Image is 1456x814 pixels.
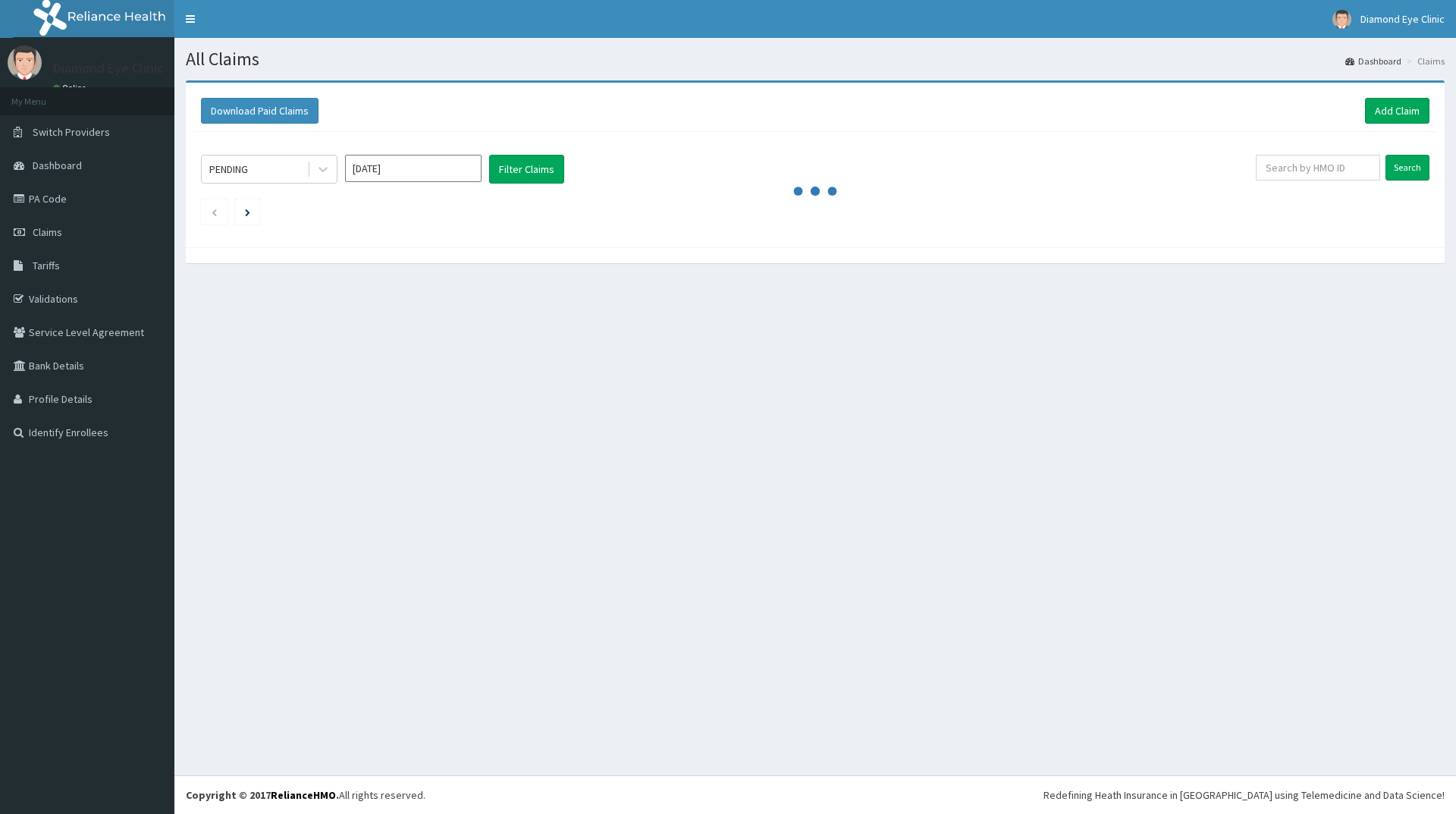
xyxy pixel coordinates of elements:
footer: All rights reserved. [174,775,1456,814]
img: User Image [1332,10,1351,29]
span: Switch Providers [33,125,110,139]
img: User Image [8,46,42,80]
span: Diamond Eye Clinic [1360,12,1445,26]
p: Diamond Eye Clinic [53,61,164,75]
input: Search [1385,155,1429,181]
div: PENDING [209,162,248,177]
li: Claims [1403,55,1445,68]
a: Dashboard [1345,55,1401,68]
input: Search by HMO ID [1256,155,1380,181]
a: Online [53,83,89,93]
a: Add Claim [1365,98,1429,124]
span: Dashboard [33,159,82,172]
span: Claims [33,225,62,239]
button: Download Paid Claims [201,98,318,124]
input: Select Month and Year [345,155,482,182]
a: Next page [245,205,250,218]
span: Tariffs [33,259,60,272]
a: RelianceHMO [271,788,336,802]
svg: audio-loading [792,168,838,214]
h1: All Claims [186,49,1445,69]
div: Redefining Heath Insurance in [GEOGRAPHIC_DATA] using Telemedicine and Data Science! [1043,787,1445,803]
button: Filter Claims [489,155,564,184]
a: Previous page [211,205,218,218]
strong: Copyright © 2017 . [186,788,339,802]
